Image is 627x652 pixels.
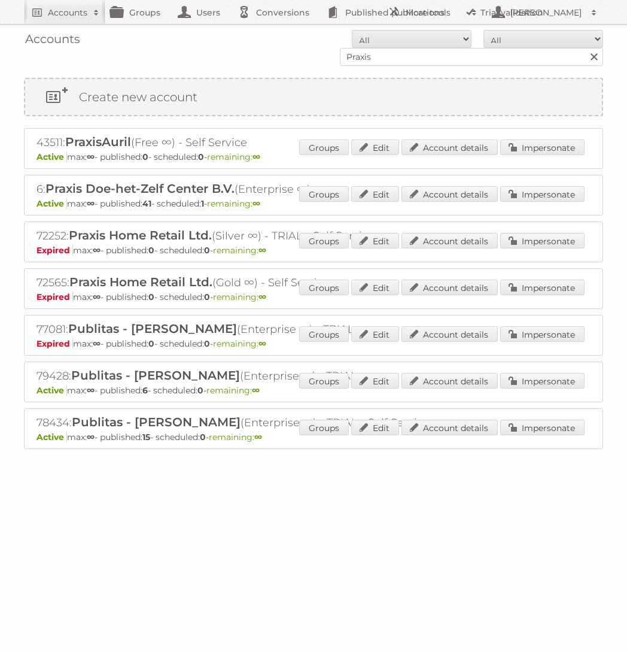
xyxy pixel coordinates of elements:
h2: 72252: (Silver ∞) - TRIAL - Self Service [36,228,455,244]
strong: 0 [204,338,210,349]
p: max: - published: - scheduled: - [36,292,591,302]
span: remaining: [207,151,260,162]
strong: 0 [197,385,203,396]
span: Expired [36,338,73,349]
span: Praxis Doe-het-Zelf Center B.V. [45,181,235,196]
a: Groups [299,280,349,295]
a: Impersonate [500,420,585,435]
span: Publitas - [PERSON_NAME] [71,368,240,383]
a: Groups [299,186,349,202]
p: max: - published: - scheduled: - [36,198,591,209]
a: Impersonate [500,373,585,389]
strong: ∞ [258,292,266,302]
a: Impersonate [500,233,585,248]
a: Account details [401,233,498,248]
a: Groups [299,420,349,435]
strong: ∞ [258,338,266,349]
span: remaining: [206,385,260,396]
a: Account details [401,280,498,295]
strong: ∞ [87,151,95,162]
span: remaining: [213,338,266,349]
a: Edit [351,186,399,202]
a: Impersonate [500,140,585,155]
span: Praxis Home Retail Ltd. [69,275,212,289]
p: max: - published: - scheduled: - [36,385,591,396]
span: remaining: [207,198,260,209]
strong: ∞ [87,385,95,396]
a: Account details [401,373,498,389]
strong: ∞ [93,292,101,302]
strong: ∞ [93,338,101,349]
span: Active [36,151,67,162]
a: Groups [299,140,349,155]
a: Groups [299,326,349,342]
strong: 41 [142,198,151,209]
strong: 0 [200,432,206,442]
span: Publitas - [PERSON_NAME] [68,322,237,336]
span: Active [36,385,67,396]
span: Publitas - [PERSON_NAME] [72,415,241,429]
strong: ∞ [93,245,101,256]
strong: 1 [201,198,204,209]
p: max: - published: - scheduled: - [36,432,591,442]
strong: 0 [148,338,154,349]
p: max: - published: - scheduled: - [36,338,591,349]
strong: 6 [142,385,148,396]
h2: 43511: (Free ∞) - Self Service [36,135,455,150]
span: Expired [36,245,73,256]
a: Account details [401,186,498,202]
span: PraxisAuril [65,135,131,149]
strong: 0 [198,151,204,162]
strong: ∞ [254,432,262,442]
a: Impersonate [500,186,585,202]
strong: 0 [148,245,154,256]
h2: 79428: (Enterprise ∞) - TRIAL [36,368,455,384]
a: Groups [299,233,349,248]
p: max: - published: - scheduled: - [36,245,591,256]
h2: 6: (Enterprise ∞) [36,181,455,197]
span: Active [36,432,67,442]
p: max: - published: - scheduled: - [36,151,591,162]
h2: 78434: (Enterprise ∞) - TRIAL - Self Service [36,415,455,430]
a: Account details [401,326,498,342]
strong: ∞ [258,245,266,256]
strong: 0 [204,292,210,302]
span: remaining: [209,432,262,442]
a: Create new account [25,79,602,115]
span: Active [36,198,67,209]
strong: 0 [204,245,210,256]
a: Edit [351,373,399,389]
h2: 72565: (Gold ∞) - Self Service [36,275,455,290]
strong: 15 [142,432,150,442]
span: Praxis Home Retail Ltd. [69,228,212,242]
strong: ∞ [252,385,260,396]
h2: [PERSON_NAME] [507,7,585,19]
a: Groups [299,373,349,389]
a: Edit [351,233,399,248]
h2: Accounts [48,7,87,19]
strong: ∞ [252,151,260,162]
a: Impersonate [500,280,585,295]
a: Edit [351,420,399,435]
a: Edit [351,326,399,342]
a: Account details [401,140,498,155]
a: Edit [351,140,399,155]
span: remaining: [213,292,266,302]
a: Edit [351,280,399,295]
strong: ∞ [252,198,260,209]
span: remaining: [213,245,266,256]
strong: ∞ [87,432,95,442]
strong: 0 [148,292,154,302]
strong: 0 [142,151,148,162]
a: Impersonate [500,326,585,342]
span: Expired [36,292,73,302]
h2: 77081: (Enterprise ∞) - TRIAL [36,322,455,337]
h2: More tools [406,7,465,19]
strong: ∞ [87,198,95,209]
a: Account details [401,420,498,435]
